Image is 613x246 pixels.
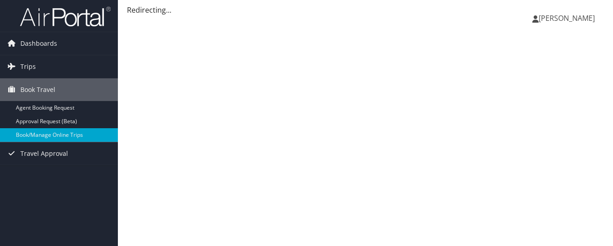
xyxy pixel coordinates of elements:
div: Redirecting... [127,5,604,15]
span: Trips [20,55,36,78]
img: airportal-logo.png [20,6,111,27]
span: Dashboards [20,32,57,55]
a: [PERSON_NAME] [532,5,604,32]
span: Book Travel [20,78,55,101]
span: [PERSON_NAME] [539,13,595,23]
span: Travel Approval [20,142,68,165]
